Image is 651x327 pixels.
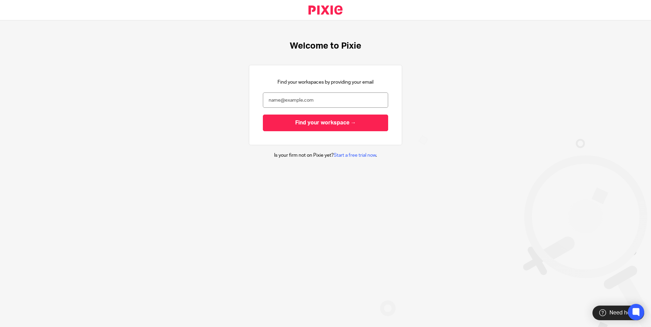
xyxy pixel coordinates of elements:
div: Need help? [592,306,644,320]
h1: Welcome to Pixie [290,41,361,51]
input: name@example.com [263,92,388,108]
input: Find your workspace → [263,115,388,131]
p: Find your workspaces by providing your email [277,79,374,86]
a: Start a free trial now [334,153,376,158]
p: Is your firm not on Pixie yet? . [274,152,377,159]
